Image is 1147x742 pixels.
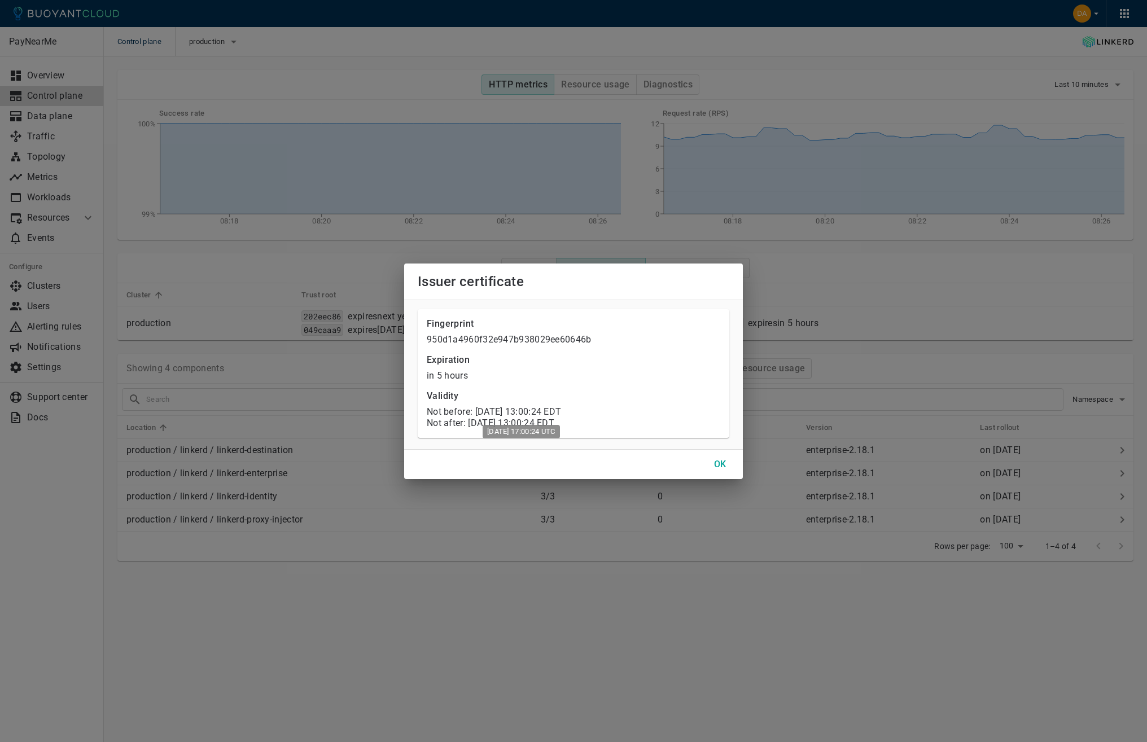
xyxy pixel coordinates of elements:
h4: OK [714,459,726,470]
span: Tue, 23 Sep 2025 17:00:24 UTC [475,406,562,417]
p: Not after: [427,418,720,429]
button: OK [702,454,738,475]
h4: Validity [427,386,720,402]
relative-time: in 5 hours [427,370,468,381]
p: Not before: [427,406,720,418]
span: Issuer certificate [418,274,524,289]
h4: Fingerprint [427,318,720,330]
span: Thu, 25 Sep 2025 17:00:24 UTC [468,418,554,428]
div: [DATE] 17:00:24 UTC [483,425,560,438]
p: 950d1a4960f32e947b938029ee60646b [427,334,720,345]
h4: Expiration [427,350,720,366]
